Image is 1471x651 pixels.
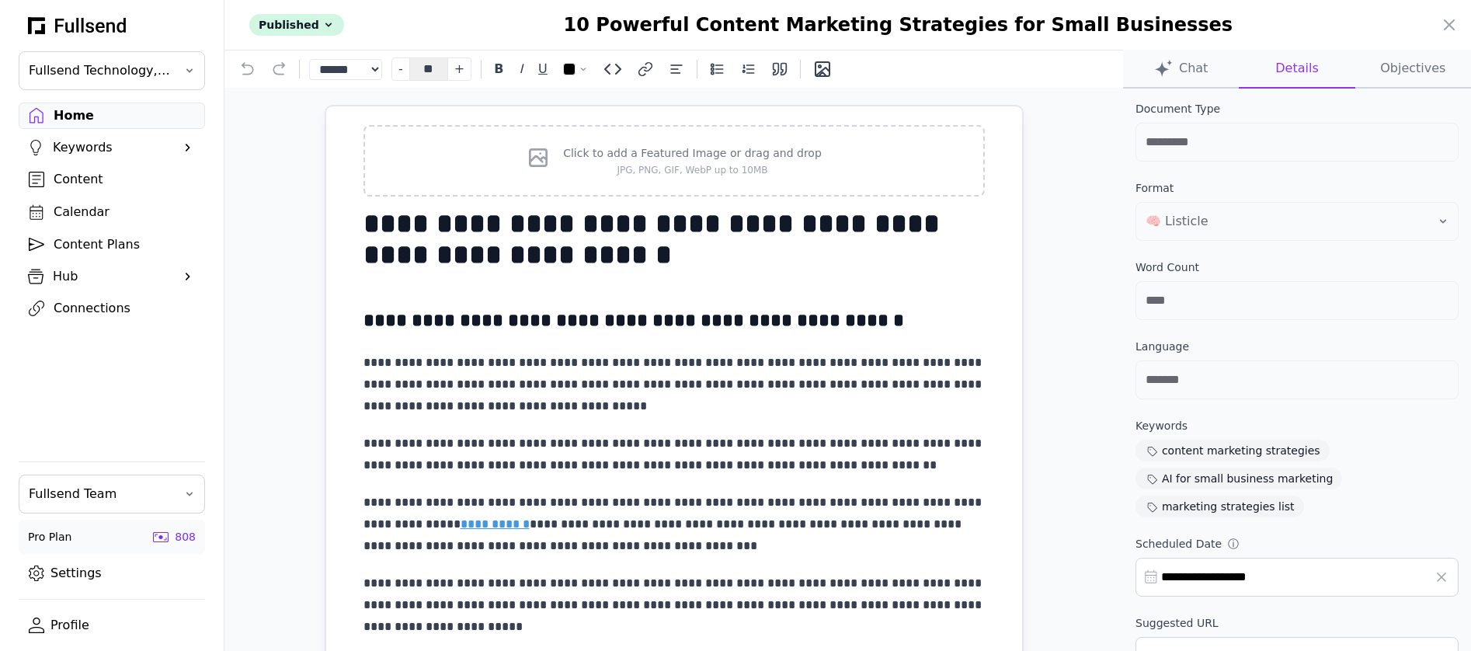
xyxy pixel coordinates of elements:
button: + [447,58,471,80]
div: marketing strategies list [1162,499,1295,514]
button: - [392,58,410,80]
u: U [538,61,548,76]
div: ⓘ [1228,536,1242,552]
div: Published [249,14,344,36]
label: Keywords [1135,418,1459,433]
button: Clear date [1434,569,1449,585]
button: B [491,57,506,82]
strong: B [494,61,503,76]
button: Numbered list [738,58,760,80]
button: U [535,57,551,82]
div: content marketing strategies [1162,443,1320,458]
div: Scheduled Date [1135,536,1222,552]
div: Word Count [1135,259,1199,275]
label: Format [1135,180,1459,196]
button: Text alignment [666,58,687,80]
div: Suggested URL [1135,615,1219,631]
button: Bullet list [707,58,729,80]
button: Details [1239,50,1355,89]
button: I [516,57,526,82]
button: Insert image [810,57,835,82]
div: Language [1135,339,1189,354]
em: I [519,61,523,76]
p: JPG, PNG, GIF, WebP up to 10MB [563,164,822,176]
h1: 10 Powerful Content Marketing Strategies for Small Businesses [456,12,1341,37]
button: Objectives [1355,50,1471,89]
button: 🧠 Listicle [1135,202,1459,241]
button: Blockquote [769,58,791,80]
button: Chat [1123,50,1239,89]
span: 🧠 Listicle [1146,212,1427,231]
button: Code block [600,57,625,82]
p: Click to add a Featured Image or drag and drop [563,145,822,161]
div: AI for small business marketing [1162,471,1333,486]
div: Document Type [1135,101,1220,117]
